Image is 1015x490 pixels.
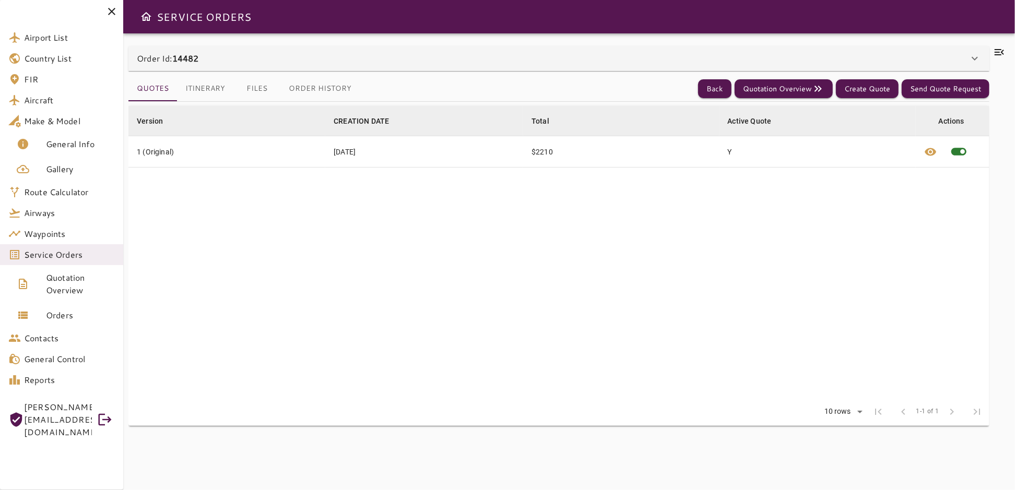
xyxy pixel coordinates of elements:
span: General Control [24,353,115,365]
span: Contacts [24,332,115,344]
span: visibility [925,146,937,158]
h6: SERVICE ORDERS [157,8,251,25]
span: Country List [24,52,115,65]
button: Create Quote [836,79,899,99]
td: Y [719,136,916,168]
button: Back [698,79,731,99]
div: 10 rows [818,404,866,420]
span: First Page [866,399,891,424]
span: Airways [24,207,115,219]
span: Reports [24,374,115,386]
span: Previous Page [891,399,916,424]
button: Order History [280,76,360,101]
span: CREATION DATE [334,115,403,127]
span: Last Page [964,399,989,424]
span: Make & Model [24,115,115,127]
div: 10 rows [822,407,854,416]
span: 1-1 of 1 [916,407,939,417]
div: basic tabs example [128,76,360,101]
span: FIR [24,73,115,86]
span: Active Quote [728,115,785,127]
button: Itinerary [177,76,233,101]
button: View quote details [918,136,943,167]
b: 14482 [172,52,199,64]
div: Version [137,115,163,127]
span: Service Orders [24,248,115,261]
span: Waypoints [24,228,115,240]
span: Orders [46,309,115,321]
span: [PERSON_NAME][EMAIL_ADDRESS][DOMAIN_NAME] [24,401,92,438]
span: Quotation Overview [46,271,115,296]
span: Total [532,115,563,127]
td: $2210 [523,136,719,168]
span: Next Page [939,399,964,424]
button: Quotes [128,76,177,101]
td: [DATE] [325,136,523,168]
span: Airport List [24,31,115,44]
button: Quotation Overview [735,79,833,99]
span: Aircraft [24,94,115,106]
span: This quote is already active [943,136,974,167]
span: Route Calculator [24,186,115,198]
span: Version [137,115,176,127]
div: Active Quote [728,115,772,127]
div: Order Id:14482 [128,46,989,71]
button: Open drawer [136,6,157,27]
button: Send Quote Request [902,79,989,99]
button: Files [233,76,280,101]
span: Gallery [46,163,115,175]
p: Order Id: [137,52,198,65]
div: CREATION DATE [334,115,389,127]
span: General Info [46,138,115,150]
td: 1 (Original) [128,136,325,168]
div: Total [532,115,549,127]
